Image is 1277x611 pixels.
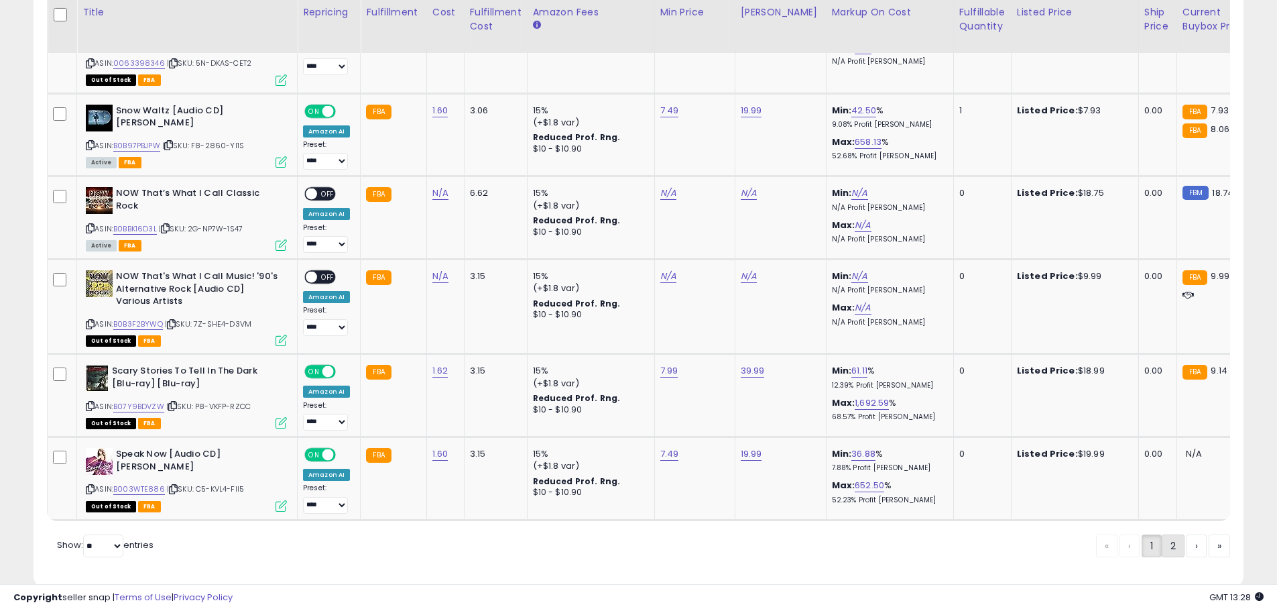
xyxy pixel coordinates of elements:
img: 51GQrABviiL._SL40_.jpg [86,448,113,475]
div: Preset: [303,484,350,514]
span: OFF [317,188,339,200]
div: 15% [533,365,644,377]
a: 7.49 [660,447,679,461]
div: (+$1.8 var) [533,117,644,129]
span: 18.74 [1212,186,1233,199]
div: Fulfillable Quantity [959,5,1006,34]
span: All listings that are currently out of stock and unavailable for purchase on Amazon [86,335,136,347]
img: 61NQuaTaAlL._SL40_.jpg [86,270,113,297]
b: Min: [832,447,852,460]
div: $9.99 [1017,270,1128,282]
span: OFF [317,272,339,283]
div: 0.00 [1144,365,1166,377]
a: B0BBK16D3L [113,223,157,235]
p: 9.08% Profit [PERSON_NAME] [832,120,943,129]
div: ASIN: [86,270,287,345]
div: Preset: [303,223,350,254]
div: Title [82,5,292,19]
div: 15% [533,270,644,282]
a: N/A [741,186,757,200]
b: Min: [832,104,852,117]
b: Snow Waltz [Audio CD] [PERSON_NAME] [116,105,279,133]
span: All listings that are currently out of stock and unavailable for purchase on Amazon [86,74,136,86]
div: 3.15 [470,270,517,282]
a: 652.50 [855,479,884,492]
small: Amazon Fees. [533,19,541,32]
p: 7.88% Profit [PERSON_NAME] [832,463,943,473]
b: NOW That’s What I Call Classic Rock [116,187,279,215]
a: 1.62 [432,364,448,378]
div: 15% [533,187,644,199]
div: % [832,105,943,129]
span: FBA [119,157,141,168]
div: 0 [959,365,1001,377]
div: Fulfillment [366,5,420,19]
b: Max: [832,41,855,54]
b: Reduced Prof. Rng. [533,476,621,487]
div: $10 - $10.90 [533,144,644,155]
a: B07Y9BDVZW [113,401,164,412]
a: B0B97PBJPW [113,140,160,152]
div: 3.15 [470,448,517,460]
div: 0 [959,270,1001,282]
div: $10 - $10.90 [533,309,644,321]
b: Max: [832,219,855,231]
div: 3.15 [470,365,517,377]
a: Terms of Use [115,591,172,604]
span: OFF [334,105,355,117]
b: Max: [832,479,855,492]
div: % [832,136,943,161]
div: 0.00 [1144,270,1166,282]
a: N/A [851,270,867,283]
div: (+$1.8 var) [533,460,644,472]
div: % [832,365,943,390]
div: % [832,397,943,422]
div: ASIN: [86,105,287,167]
b: Min: [832,270,852,282]
span: | SKU: P8-VKFP-RZCC [166,401,251,412]
span: | SKU: F8-2860-YI1S [162,140,244,151]
div: $18.99 [1017,365,1128,377]
div: Amazon AI [303,386,350,398]
small: FBA [1182,123,1207,138]
span: All listings that are currently out of stock and unavailable for purchase on Amazon [86,501,136,512]
small: FBA [366,187,391,202]
a: N/A [660,270,676,283]
img: 51IXJb-zJXL._SL40_.jpg [86,187,113,214]
div: Repricing [303,5,355,19]
div: Amazon Fees [533,5,649,19]
span: All listings currently available for purchase on Amazon [86,157,117,168]
a: N/A [851,186,867,200]
div: Listed Price [1017,5,1133,19]
b: Max: [832,135,855,148]
a: 1 [1142,535,1162,557]
b: Max: [832,301,855,314]
span: FBA [138,74,161,86]
div: 15% [533,448,644,460]
a: 39.99 [741,364,765,378]
div: $10 - $10.90 [533,404,644,416]
a: 1,692.59 [855,396,889,410]
span: | SKU: 5N-DKAS-CET2 [167,58,251,68]
div: Markup on Cost [832,5,948,19]
div: Preset: [303,401,350,431]
b: Scary Stories To Tell In The Dark [Blu-ray] [Blu-ray] [112,365,275,393]
p: 68.57% Profit [PERSON_NAME] [832,412,943,422]
div: 0.00 [1144,448,1166,460]
div: Preset: [303,306,350,336]
div: 0 [959,448,1001,460]
div: $18.75 [1017,187,1128,199]
div: $19.99 [1017,448,1128,460]
div: 0.00 [1144,105,1166,117]
div: 0 [959,187,1001,199]
a: B0B3F2BYWQ [113,319,163,330]
a: N/A [741,270,757,283]
span: 7.93 [1211,104,1229,117]
div: (+$1.8 var) [533,282,644,294]
span: FBA [138,501,161,512]
div: $10 - $10.90 [533,487,644,498]
b: NOW That's What I Call Music! '90's Alternative Rock [Audio CD] Various Artists [116,270,279,311]
span: Show: entries [57,539,154,551]
b: Speak Now [Audio CD] [PERSON_NAME] [116,448,279,476]
a: 36.88 [851,447,875,461]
